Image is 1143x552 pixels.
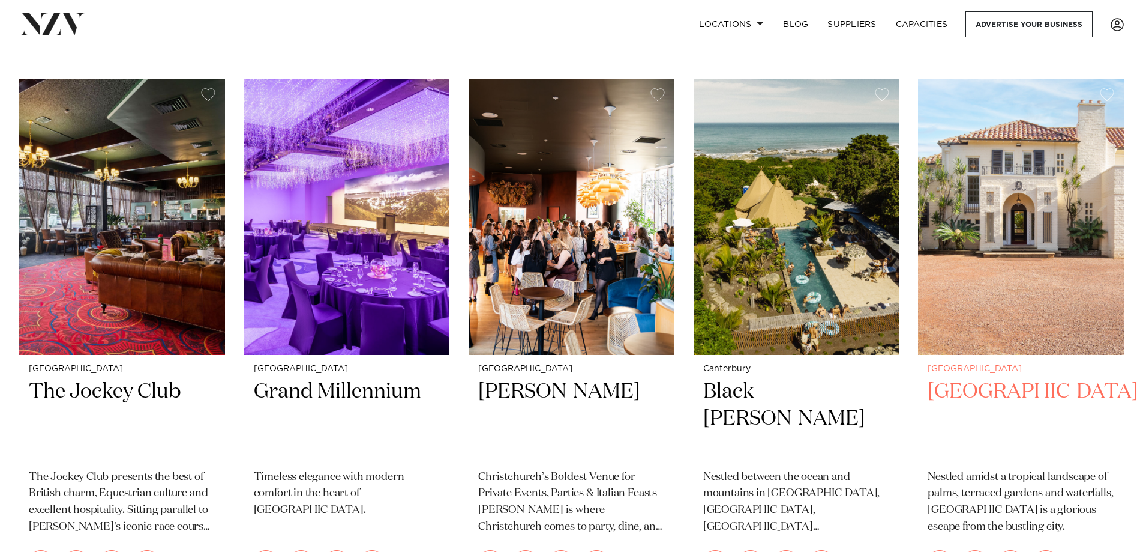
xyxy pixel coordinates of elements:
[19,13,85,35] img: nzv-logo.png
[29,469,215,536] p: The Jockey Club presents the best of British charm, Equestrian culture and excellent hospitality....
[773,11,818,37] a: BLOG
[478,378,665,459] h2: [PERSON_NAME]
[818,11,886,37] a: SUPPLIERS
[886,11,958,37] a: Capacities
[965,11,1093,37] a: Advertise your business
[254,469,440,520] p: Timeless elegance with modern comfort in the heart of [GEOGRAPHIC_DATA].
[703,365,890,374] small: Canterbury
[254,365,440,374] small: [GEOGRAPHIC_DATA]
[928,469,1114,536] p: Nestled amidst a tropical landscape of palms, terraced gardens and waterfalls, [GEOGRAPHIC_DATA] ...
[29,365,215,374] small: [GEOGRAPHIC_DATA]
[689,11,773,37] a: Locations
[703,469,890,536] p: Nestled between the ocean and mountains in [GEOGRAPHIC_DATA], [GEOGRAPHIC_DATA], [GEOGRAPHIC_DATA...
[478,365,665,374] small: [GEOGRAPHIC_DATA]
[703,378,890,459] h2: Black [PERSON_NAME]
[254,378,440,459] h2: Grand Millennium
[928,378,1114,459] h2: [GEOGRAPHIC_DATA]
[928,365,1114,374] small: [GEOGRAPHIC_DATA]
[478,469,665,536] p: Christchurch’s Boldest Venue for Private Events, Parties & Italian Feasts [PERSON_NAME] is where ...
[29,378,215,459] h2: The Jockey Club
